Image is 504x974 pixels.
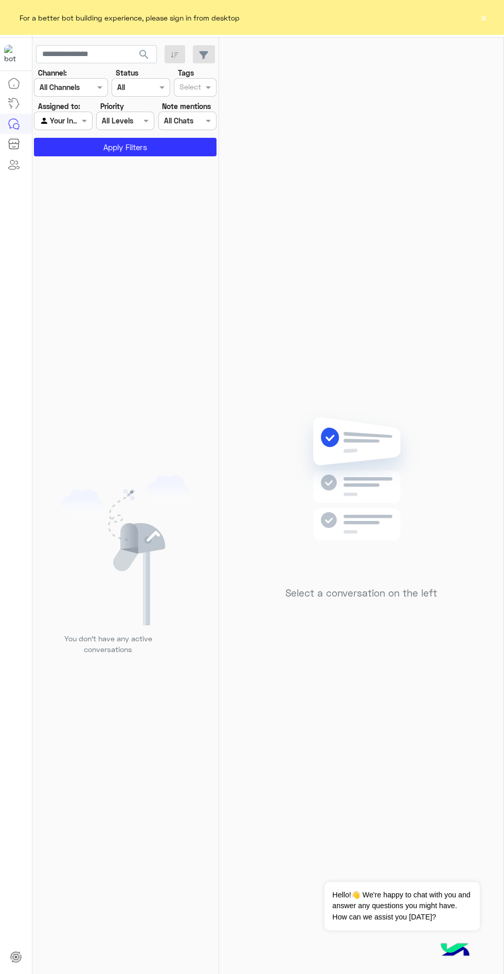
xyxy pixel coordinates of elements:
[178,81,201,95] div: Select
[437,933,473,969] img: hulul-logo.png
[116,67,138,78] label: Status
[478,12,489,23] button: ×
[56,633,160,655] p: You don’t have any active conversations
[132,45,157,67] button: search
[100,101,124,112] label: Priority
[325,882,479,930] span: Hello!👋 We're happy to chat with you and answer any questions you might have. How can we assist y...
[162,101,211,112] label: Note mentions
[178,67,194,78] label: Tags
[38,101,80,112] label: Assigned to:
[38,67,67,78] label: Channel:
[287,409,436,580] img: no messages
[285,587,437,599] h5: Select a conversation on the left
[20,12,240,23] span: For a better bot building experience, please sign in from desktop
[34,138,217,156] button: Apply Filters
[4,45,23,63] img: 1403182699927242
[138,48,150,61] span: search
[61,475,190,625] img: empty users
